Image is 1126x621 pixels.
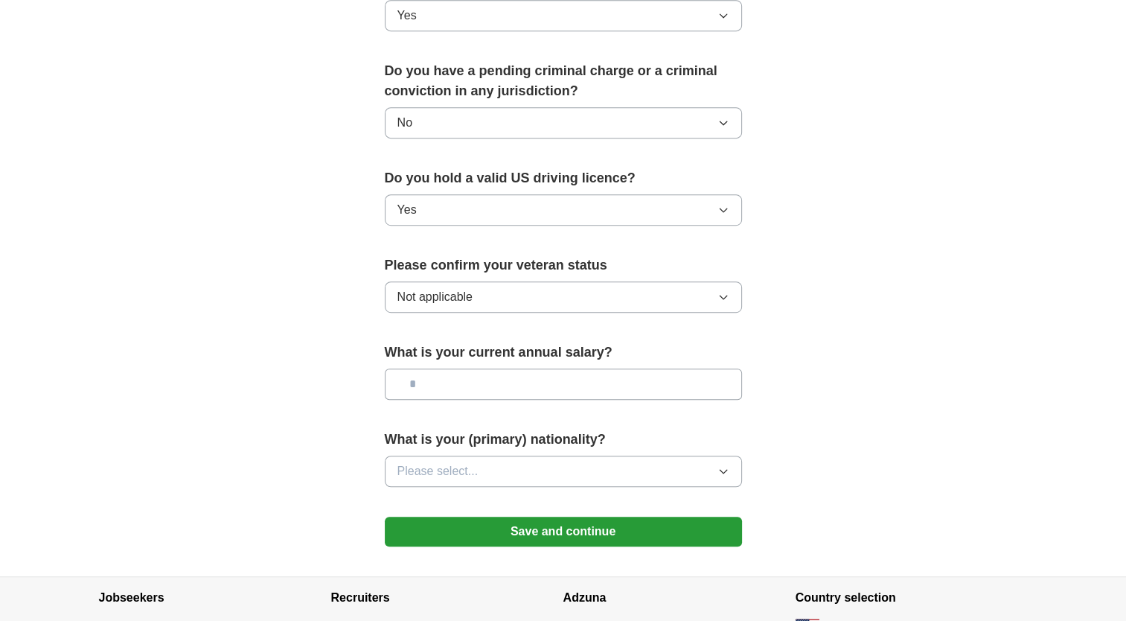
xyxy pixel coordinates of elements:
button: Not applicable [385,281,742,313]
span: Not applicable [397,288,473,306]
label: Do you hold a valid US driving licence? [385,168,742,188]
label: Do you have a pending criminal charge or a criminal conviction in any jurisdiction? [385,61,742,101]
label: What is your (primary) nationality? [385,430,742,450]
label: Please confirm your veteran status [385,255,742,276]
button: No [385,107,742,138]
label: What is your current annual salary? [385,343,742,363]
span: Yes [397,201,417,219]
button: Yes [385,194,742,226]
span: Please select... [397,462,479,480]
h4: Country selection [796,577,1028,619]
span: No [397,114,412,132]
span: Yes [397,7,417,25]
button: Please select... [385,456,742,487]
button: Save and continue [385,517,742,547]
